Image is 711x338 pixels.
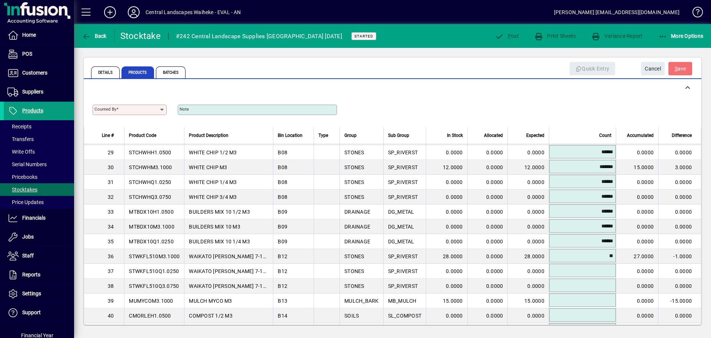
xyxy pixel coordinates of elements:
[129,283,179,289] span: STWKFL510Q3.0750
[102,131,114,140] span: Line #
[388,313,422,319] span: SL_COMPOST
[675,63,686,75] span: ave
[388,164,418,170] span: SP_RIVERST
[388,268,418,274] span: SP_RIVERST
[344,179,364,185] span: STONES
[467,160,508,175] td: 0.0000
[22,291,41,296] span: Settings
[467,264,508,279] td: 0.0000
[658,249,701,264] td: -1.0000
[108,298,114,304] span: 39
[189,131,228,140] span: Product Description
[129,268,179,274] span: STWKFL510Q1.0250
[189,268,293,274] span: WAIKATO [PERSON_NAME] 7-16MM 1/4 M3
[4,247,74,265] a: Staff
[426,219,467,234] td: 0.0000
[388,298,417,304] span: MB_MULCH
[467,175,508,190] td: 0.0000
[621,253,654,260] div: 27.0000
[129,298,173,304] span: MUMYCOM3.1000
[621,223,654,230] div: 0.0000
[621,208,654,216] div: 0.0000
[657,29,705,43] button: More Options
[467,249,508,264] td: 0.0000
[344,298,379,304] span: MULCH_BARK
[658,160,701,175] td: 3.0000
[4,133,74,145] a: Transfers
[22,108,43,114] span: Products
[7,136,34,142] span: Transfers
[645,63,661,75] span: Cancel
[527,239,544,245] span: 0.0000
[426,190,467,204] td: 0.0000
[108,194,114,200] span: 32
[658,190,701,204] td: 0.0000
[554,6,680,18] div: [PERSON_NAME] [EMAIL_ADDRESS][DOMAIN_NAME]
[627,131,654,140] span: Accumulated
[93,131,120,140] div: Line #
[621,268,654,275] div: 0.0000
[524,298,544,304] span: 15.0000
[524,164,544,170] span: 12.0000
[344,164,364,170] span: STONES
[189,194,237,200] span: WHITE CHIP 3/4 M3
[22,253,34,259] span: Staff
[4,83,74,101] a: Suppliers
[94,106,116,112] mat-label: Counted By
[658,33,704,39] span: More Options
[129,150,171,155] span: STCHWHH1.0500
[4,171,74,183] a: Pricebooks
[426,145,467,160] td: 0.0000
[388,179,418,185] span: SP_RIVERST
[658,279,701,293] td: 0.0000
[4,209,74,227] a: Financials
[344,313,359,319] span: SOILS
[80,29,109,43] button: Back
[189,239,250,245] span: BUILDERS MIX 10 1/4 M3
[426,204,467,219] td: 0.0000
[388,239,414,245] span: DG_METAL
[189,283,293,289] span: WAIKATO [PERSON_NAME] 7-16MM 3/4 M3
[7,149,35,155] span: Write Offs
[658,219,701,234] td: 0.0000
[22,32,36,38] span: Home
[108,313,114,319] span: 40
[189,224,240,230] span: BUILDERS MIX 10 M3
[467,234,508,249] td: 0.0000
[108,224,114,230] span: 34
[621,282,654,290] div: 0.0000
[108,253,114,259] span: 36
[527,150,544,155] span: 0.0000
[278,194,287,200] span: B08
[189,298,232,304] span: MULCH MYCO M3
[156,66,186,78] span: Batches
[22,89,43,95] span: Suppliers
[278,283,287,289] span: B12
[176,30,342,42] div: #242 Central Landscape Supplies [GEOGRAPHIC_DATA] [DATE]
[658,323,701,338] td: -14.0000
[658,234,701,249] td: 0.0000
[108,150,114,155] span: 29
[621,149,654,156] div: 0.0000
[129,239,174,245] span: MTBDX10Q1.0250
[129,179,171,185] span: STCHWHQ1.0250
[74,29,115,43] app-page-header-button: Back
[527,268,544,274] span: 0.0000
[129,131,180,140] div: Product Code
[4,266,74,284] a: Reports
[344,268,364,274] span: STONES
[526,131,544,140] span: Expected
[344,131,379,140] div: Group
[129,313,171,319] span: CMORLEH1.0500
[467,219,508,234] td: 0.0000
[4,183,74,196] a: Stocktakes
[22,234,34,240] span: Jobs
[447,131,463,140] span: In Stock
[388,194,418,200] span: SP_RIVERST
[527,224,544,230] span: 0.0000
[278,253,287,259] span: B12
[129,224,174,230] span: MTBDX10M3.1000
[4,145,74,158] a: Write Offs
[278,298,287,304] span: B13
[4,285,74,303] a: Settings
